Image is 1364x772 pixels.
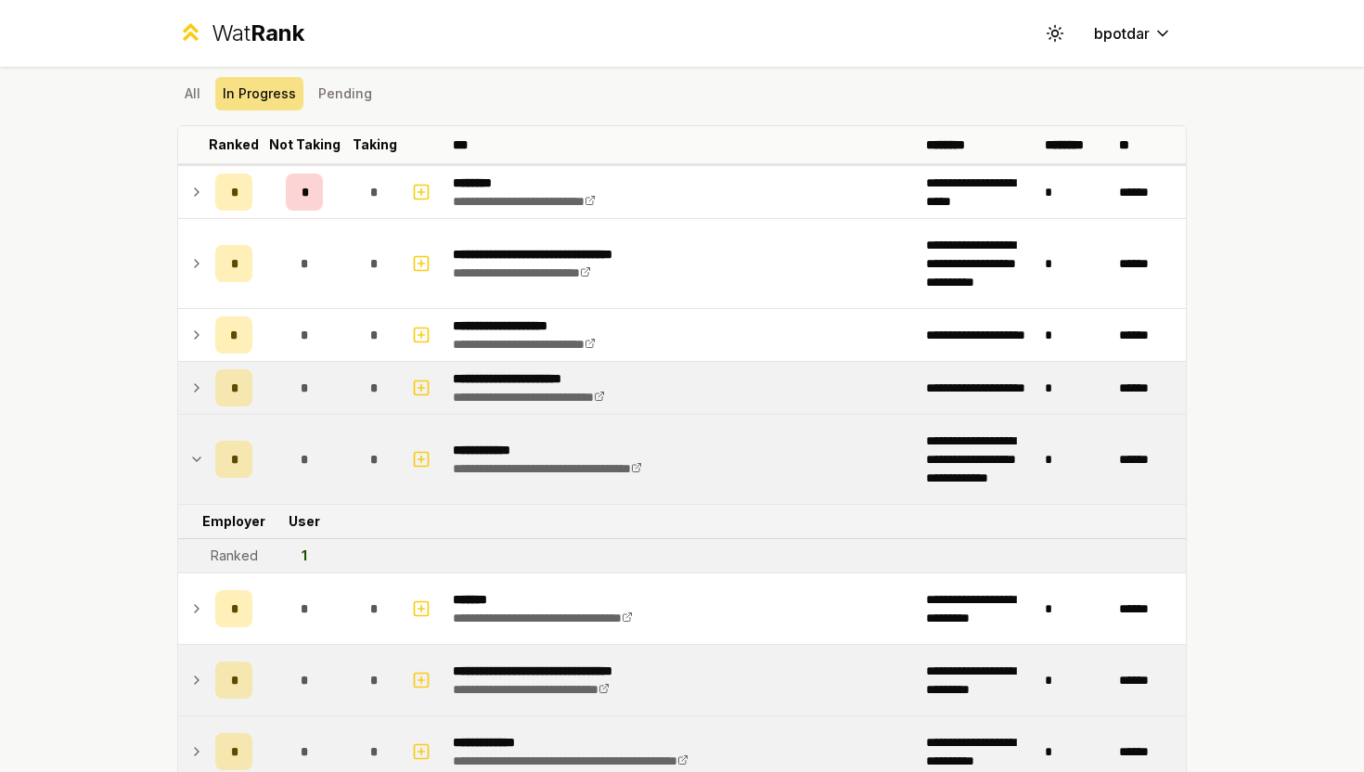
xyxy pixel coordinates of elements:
[177,19,304,48] a: WatRank
[269,135,341,154] p: Not Taking
[212,19,304,48] div: Wat
[1079,17,1187,50] button: bpotdar
[208,505,260,538] td: Employer
[215,77,303,110] button: In Progress
[251,19,304,46] span: Rank
[353,135,397,154] p: Taking
[1094,22,1150,45] span: bpotdar
[177,77,208,110] button: All
[260,505,349,538] td: User
[302,547,307,565] div: 1
[209,135,259,154] p: Ranked
[311,77,380,110] button: Pending
[211,547,258,565] div: Ranked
